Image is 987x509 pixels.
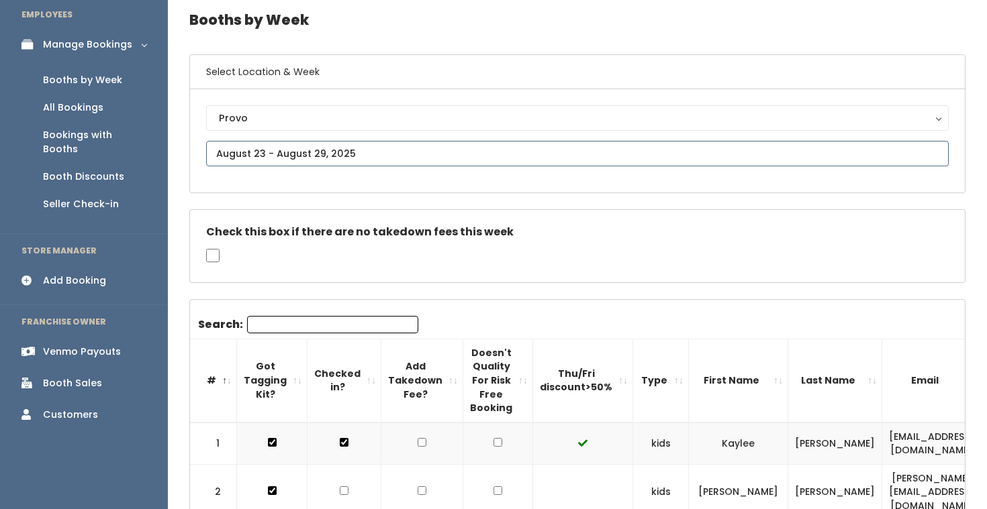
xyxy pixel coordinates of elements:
[43,408,98,422] div: Customers
[43,345,121,359] div: Venmo Payouts
[190,339,237,422] th: #: activate to sort column descending
[43,170,124,184] div: Booth Discounts
[43,197,119,211] div: Seller Check-in
[198,316,418,333] label: Search:
[43,73,122,87] div: Booths by Week
[206,226,949,238] h5: Check this box if there are no takedown fees this week
[633,422,689,465] td: kids
[381,339,463,422] th: Add Takedown Fee?: activate to sort column ascending
[463,339,533,422] th: Doesn't Quality For Risk Free Booking : activate to sort column ascending
[882,422,982,465] td: [EMAIL_ADDRESS][DOMAIN_NAME]
[689,422,788,465] td: Kaylee
[788,422,882,465] td: [PERSON_NAME]
[206,141,949,166] input: August 23 - August 29, 2025
[43,101,103,115] div: All Bookings
[43,274,106,288] div: Add Booking
[190,422,237,465] td: 1
[882,339,982,422] th: Email: activate to sort column ascending
[206,105,949,131] button: Provo
[689,339,788,422] th: First Name: activate to sort column ascending
[43,376,102,390] div: Booth Sales
[788,339,882,422] th: Last Name: activate to sort column ascending
[533,339,633,422] th: Thu/Fri discount&gt;50%: activate to sort column ascending
[633,339,689,422] th: Type: activate to sort column ascending
[247,316,418,333] input: Search:
[237,339,308,422] th: Got Tagging Kit?: activate to sort column ascending
[43,38,132,52] div: Manage Bookings
[43,128,146,156] div: Bookings with Booths
[219,111,936,125] div: Provo
[189,1,966,38] h4: Booths by Week
[190,55,965,89] h6: Select Location & Week
[308,339,381,422] th: Checked in?: activate to sort column ascending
